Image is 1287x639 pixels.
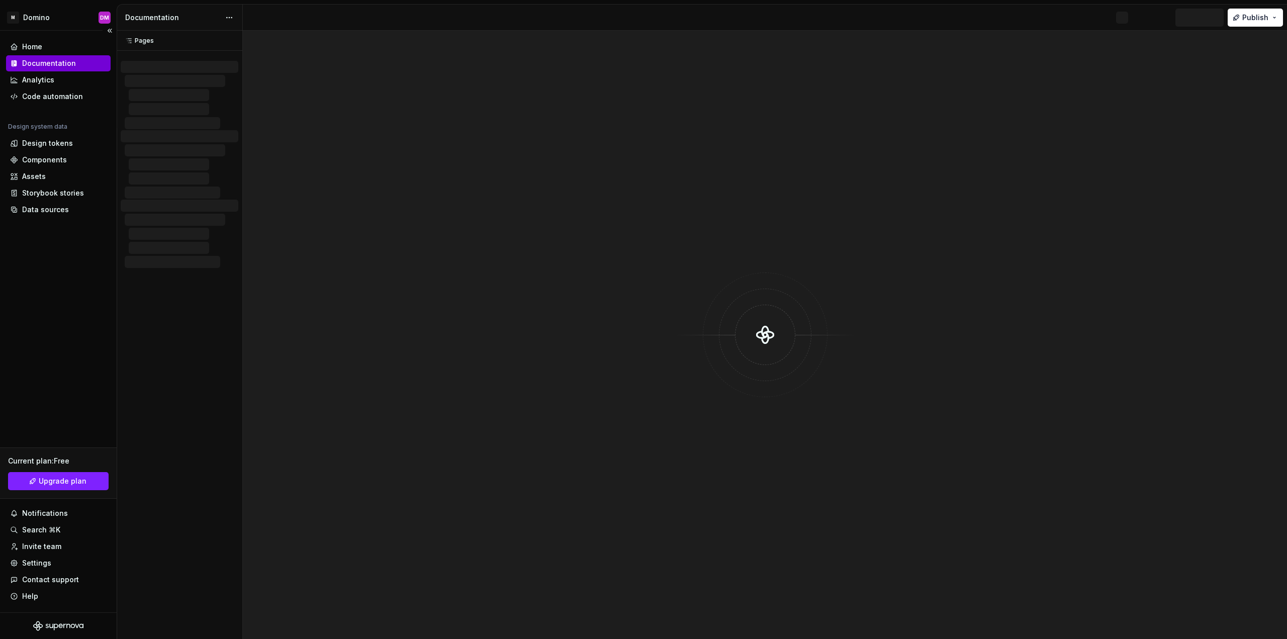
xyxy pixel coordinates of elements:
[8,123,67,131] div: Design system data
[6,39,111,55] a: Home
[22,541,61,552] div: Invite team
[22,58,76,68] div: Documentation
[22,558,51,568] div: Settings
[6,168,111,185] a: Assets
[6,588,111,604] button: Help
[125,13,220,23] div: Documentation
[6,88,111,105] a: Code automation
[22,188,84,198] div: Storybook stories
[22,591,38,601] div: Help
[22,138,73,148] div: Design tokens
[6,555,111,571] a: Settings
[103,24,117,38] button: Collapse sidebar
[33,621,83,631] svg: Supernova Logo
[100,14,109,22] div: DM
[8,472,109,490] button: Upgrade plan
[22,171,46,181] div: Assets
[6,505,111,521] button: Notifications
[8,456,109,466] div: Current plan : Free
[6,72,111,88] a: Analytics
[6,538,111,555] a: Invite team
[39,476,86,486] span: Upgrade plan
[6,135,111,151] a: Design tokens
[22,525,60,535] div: Search ⌘K
[121,37,154,45] div: Pages
[22,155,67,165] div: Components
[6,522,111,538] button: Search ⌘K
[22,75,54,85] div: Analytics
[22,508,68,518] div: Notifications
[7,12,19,24] div: M
[6,152,111,168] a: Components
[1228,9,1283,27] button: Publish
[6,185,111,201] a: Storybook stories
[22,575,79,585] div: Contact support
[22,92,83,102] div: Code automation
[22,42,42,52] div: Home
[2,7,115,28] button: MDominoDM
[1242,13,1268,23] span: Publish
[23,13,50,23] div: Domino
[6,55,111,71] a: Documentation
[6,202,111,218] a: Data sources
[6,572,111,588] button: Contact support
[22,205,69,215] div: Data sources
